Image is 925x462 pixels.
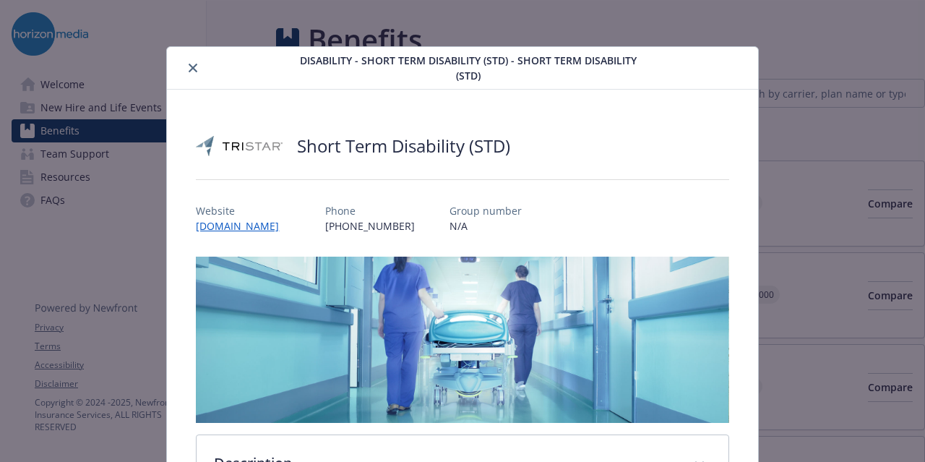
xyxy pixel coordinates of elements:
[184,59,202,77] button: close
[196,257,728,423] img: banner
[196,124,283,168] img: TRISTAR Insurance Group
[449,218,522,234] p: N/A
[196,219,291,233] a: [DOMAIN_NAME]
[297,134,510,158] h2: Short Term Disability (STD)
[325,203,415,218] p: Phone
[196,203,291,218] p: Website
[295,53,642,83] span: Disability - Short Term Disability (STD) - Short Term Disability (STD)
[325,218,415,234] p: [PHONE_NUMBER]
[449,203,522,218] p: Group number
